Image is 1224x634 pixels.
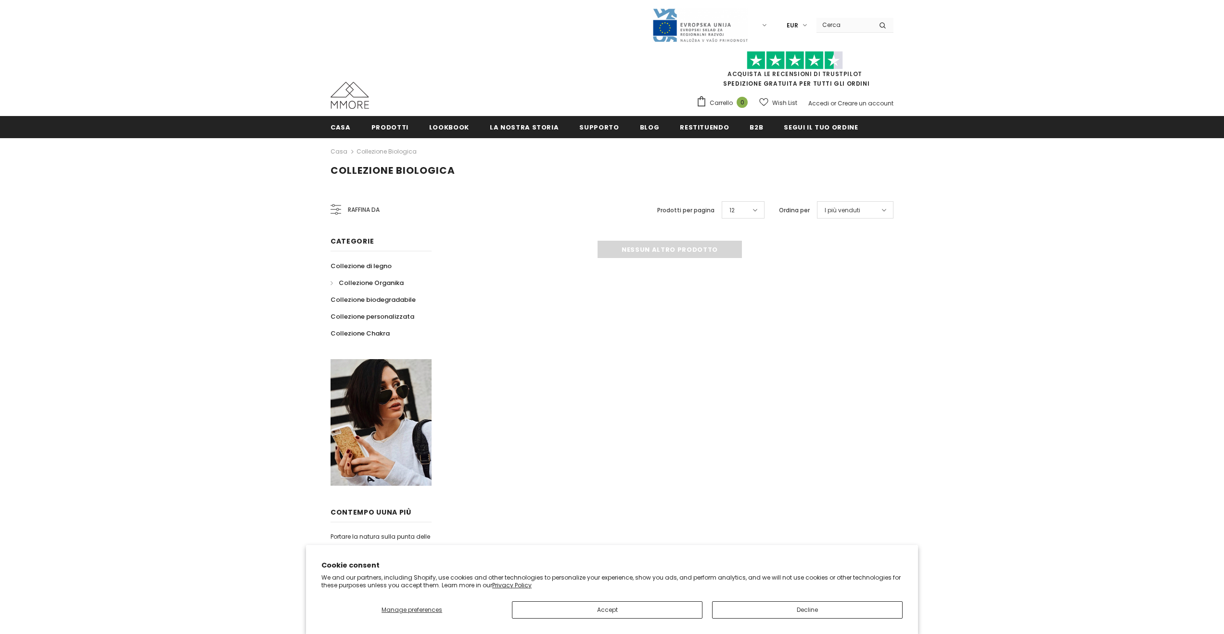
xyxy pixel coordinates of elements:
a: Wish List [759,94,797,111]
img: Fidati di Pilot Stars [747,51,843,70]
a: Collezione personalizzata [331,308,414,325]
img: Casi MMORE [331,82,369,109]
a: Collezione Organika [331,274,404,291]
span: B2B [750,123,763,132]
span: SPEDIZIONE GRATUITA PER TUTTI GLI ORDINI [696,55,893,88]
h2: Cookie consent [321,560,903,570]
span: Collezione biodegradabile [331,295,416,304]
span: Collezione biologica [331,164,455,177]
span: Categorie [331,236,374,246]
button: Manage preferences [321,601,502,619]
a: Casa [331,116,351,138]
span: Segui il tuo ordine [784,123,858,132]
input: Search Site [816,18,872,32]
span: Lookbook [429,123,469,132]
a: Javni Razpis [652,21,748,29]
label: Ordina per [779,206,810,215]
a: Collezione biologica [357,147,417,155]
a: supporto [579,116,619,138]
span: Collezione Organika [339,278,404,287]
span: Prodotti [371,123,408,132]
p: Portare la natura sulla punta delle dita. Con materiali organici naturali selezionati a mano, ogn... [331,531,432,612]
a: Acquista le recensioni di TrustPilot [727,70,862,78]
img: Javni Razpis [652,8,748,43]
span: I più venduti [825,206,860,215]
label: Prodotti per pagina [657,206,714,215]
span: Manage preferences [382,606,442,614]
span: La nostra storia [490,123,559,132]
button: Decline [712,601,903,619]
span: 0 [737,97,748,108]
span: Collezione Chakra [331,329,390,338]
a: Blog [640,116,660,138]
a: Restituendo [680,116,729,138]
a: Privacy Policy [492,581,532,589]
a: Collezione biodegradabile [331,291,416,308]
p: We and our partners, including Shopify, use cookies and other technologies to personalize your ex... [321,574,903,589]
span: Blog [640,123,660,132]
span: contempo uUna più [331,507,411,517]
a: Prodotti [371,116,408,138]
span: EUR [787,21,798,30]
a: Creare un account [838,99,893,107]
span: Raffina da [348,205,380,215]
a: Lookbook [429,116,469,138]
span: supporto [579,123,619,132]
span: Wish List [772,98,797,108]
a: B2B [750,116,763,138]
span: Collezione di legno [331,261,392,271]
a: Collezione Chakra [331,325,390,342]
span: Casa [331,123,351,132]
button: Accept [512,601,702,619]
a: Casa [331,146,347,157]
span: Carrello [710,98,733,108]
span: Collezione personalizzata [331,312,414,321]
a: Accedi [808,99,829,107]
span: Restituendo [680,123,729,132]
a: Carrello 0 [696,96,752,110]
a: La nostra storia [490,116,559,138]
span: 12 [729,206,735,215]
a: Segui il tuo ordine [784,116,858,138]
span: or [830,99,836,107]
a: Collezione di legno [331,258,392,274]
